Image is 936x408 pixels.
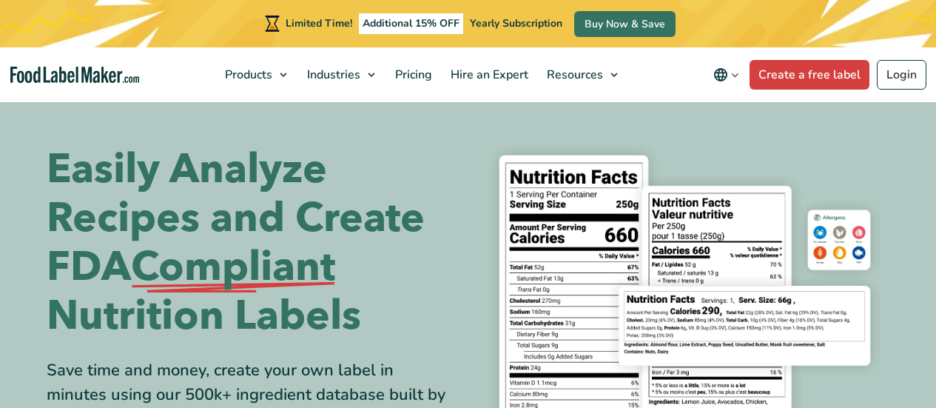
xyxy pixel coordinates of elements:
button: Change language [703,60,750,90]
a: Buy Now & Save [574,11,676,37]
h1: Easily Analyze Recipes and Create FDA Nutrition Labels [47,145,457,341]
span: Hire an Expert [446,67,530,83]
span: Products [220,67,274,83]
a: Hire an Expert [442,47,534,102]
span: Industries [303,67,362,83]
a: Pricing [386,47,438,102]
a: Food Label Maker homepage [10,67,139,84]
a: Industries [298,47,383,102]
a: Products [216,47,294,102]
a: Login [877,60,926,90]
span: Resources [542,67,605,83]
span: Pricing [391,67,434,83]
span: Compliant [131,243,335,292]
a: Resources [538,47,625,102]
span: Limited Time! [286,16,352,30]
span: Yearly Subscription [470,16,562,30]
a: Create a free label [750,60,869,90]
span: Additional 15% OFF [359,13,463,34]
